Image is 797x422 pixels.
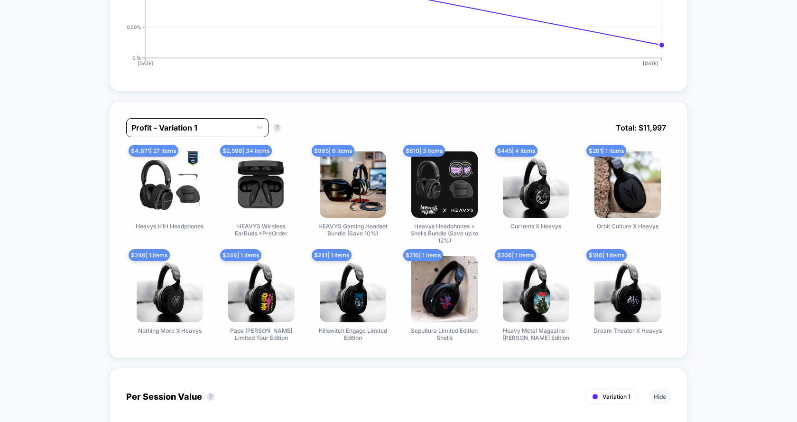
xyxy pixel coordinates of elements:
[602,393,630,400] span: Variation 1
[136,223,204,230] span: Heavys H1H Headphones
[320,151,386,218] img: HEAVYS Gaming Headset Bundle (Save 10%)
[317,327,389,341] span: Killswitch Engage Limited Edition
[273,124,281,131] button: ?
[649,389,671,404] button: Hide
[411,256,478,322] img: Sepultura Limited Edition Shells
[594,151,661,218] img: Orbit Culture X Heavys
[503,151,569,218] img: Currents X Heavys
[411,151,478,218] img: Heavys Headphones + Shells Bundle (Save up to 12%)
[503,256,569,322] img: Heavy Metal Magazine - Nelson Edition
[586,145,626,157] span: $ 261 | 1 items
[594,256,661,322] img: Dream Theater X Heavys
[220,145,272,157] span: $ 2,598 | 34 items
[317,223,389,237] span: HEAVYS Gaming Headset Bundle (Save 10%)
[137,151,203,218] img: Heavys H1H Headphones
[403,249,443,261] span: $ 216 | 1 items
[138,327,202,334] span: Nothing More X Heavys
[228,151,295,218] img: HEAVYS Wireless EarBuds *PreOrder
[495,249,536,261] span: $ 206 | 1 items
[403,145,445,157] span: $ 610 | 3 items
[127,24,141,29] tspan: 0.50%
[593,327,662,334] span: Dream Theater X Heavys
[611,118,671,137] span: Total: $ 11,997
[226,327,297,341] span: Papa [PERSON_NAME] Limited Tour Edition
[312,249,352,261] span: $ 241 | 1 items
[129,249,170,261] span: $ 246 | 1 items
[228,256,295,322] img: Papa Roach Limited Tour Edition
[586,249,627,261] span: $ 196 | 1 items
[137,256,203,322] img: Nothing More X Heavys
[207,393,214,401] button: ?
[500,327,572,341] span: Heavy Metal Magazine - [PERSON_NAME] Edition
[129,145,178,157] span: $ 4,871 | 27 items
[312,145,354,157] span: $ 985 | 6 items
[137,60,153,66] tspan: [DATE]
[409,327,480,341] span: Sepultura Limited Edition Shells
[320,256,386,322] img: Killswitch Engage Limited Edition
[597,223,658,230] span: Orbit Culture X Heavys
[132,55,141,60] tspan: 0 %
[495,145,538,157] span: $ 445 | 4 items
[409,223,480,244] span: Heavys Headphones + Shells Bundle (Save up to 12%)
[226,223,297,237] span: HEAVYS Wireless EarBuds *PreOrder
[220,249,261,261] span: $ 246 | 1 items
[510,223,561,230] span: Currents X Heavys
[642,60,658,66] tspan: [DATE]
